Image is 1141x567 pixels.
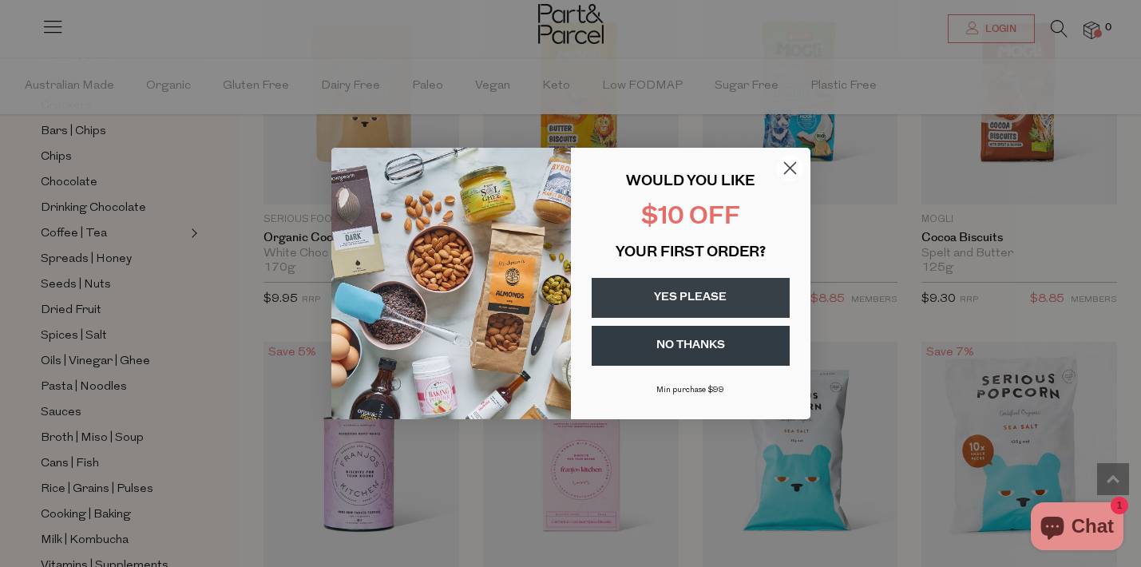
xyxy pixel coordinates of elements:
[592,326,790,366] button: NO THANKS
[776,154,804,182] button: Close dialog
[626,175,755,189] span: WOULD YOU LIKE
[656,386,724,395] span: Min purchase $99
[1026,502,1128,554] inbox-online-store-chat: Shopify online store chat
[641,205,740,230] span: $10 OFF
[592,278,790,318] button: YES PLEASE
[616,246,766,260] span: YOUR FIRST ORDER?
[331,148,571,419] img: 43fba0fb-7538-40bc-babb-ffb1a4d097bc.jpeg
